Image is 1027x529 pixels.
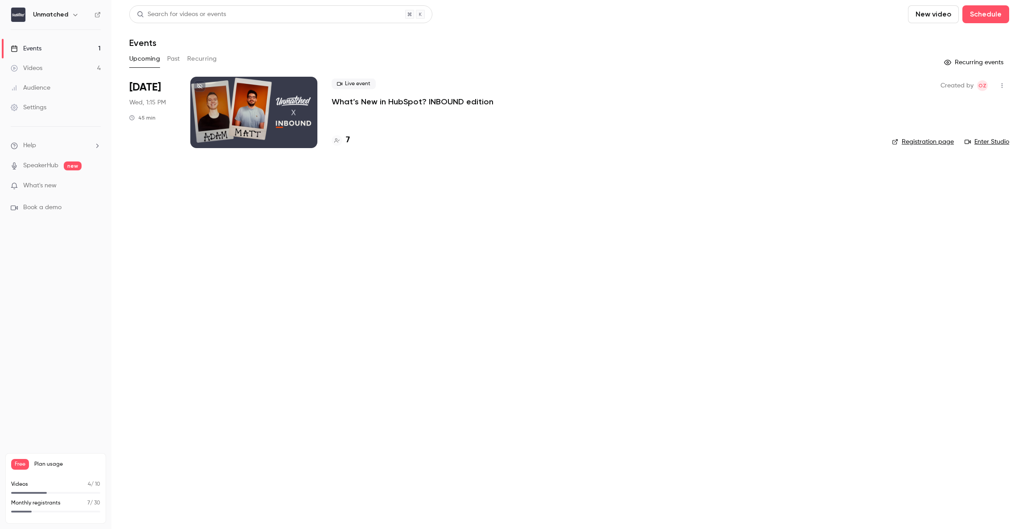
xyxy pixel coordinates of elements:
[11,103,46,112] div: Settings
[11,44,41,53] div: Events
[11,8,25,22] img: Unmatched
[23,203,62,212] span: Book a demo
[11,64,42,73] div: Videos
[11,141,101,150] li: help-dropdown-opener
[908,5,959,23] button: New video
[978,80,986,91] span: OZ
[346,134,350,146] h4: 7
[940,55,1009,70] button: Recurring events
[187,52,217,66] button: Recurring
[977,80,988,91] span: Ola Zych
[88,480,100,488] p: / 10
[137,10,226,19] div: Search for videos or events
[129,80,161,95] span: [DATE]
[23,141,36,150] span: Help
[11,499,61,507] p: Monthly registrants
[892,137,954,146] a: Registration page
[64,161,82,170] span: new
[332,134,350,146] a: 7
[88,482,91,487] span: 4
[941,80,974,91] span: Created by
[33,10,68,19] h6: Unmatched
[23,181,57,190] span: What's new
[11,459,29,470] span: Free
[332,79,376,89] span: Live event
[11,480,28,488] p: Videos
[34,461,100,468] span: Plan usage
[87,499,100,507] p: / 30
[129,114,156,121] div: 45 min
[167,52,180,66] button: Past
[129,52,160,66] button: Upcoming
[332,96,493,107] a: What’s New in HubSpot? INBOUND edition
[129,77,176,148] div: Sep 10 Wed, 1:15 PM (Europe/London)
[129,98,166,107] span: Wed, 1:15 PM
[11,83,50,92] div: Audience
[90,182,101,190] iframe: Noticeable Trigger
[23,161,58,170] a: SpeakerHub
[87,500,90,506] span: 7
[962,5,1009,23] button: Schedule
[965,137,1009,146] a: Enter Studio
[129,37,156,48] h1: Events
